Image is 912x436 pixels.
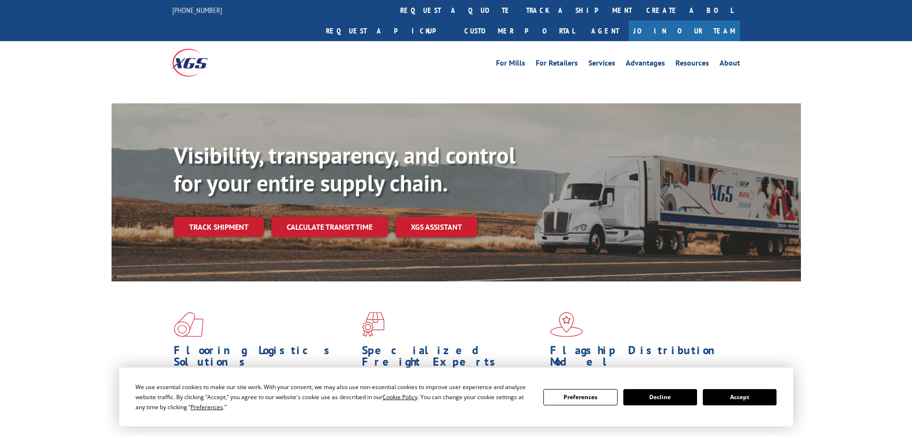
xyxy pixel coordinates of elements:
[720,59,740,70] a: About
[629,21,740,41] a: Join Our Team
[588,59,615,70] a: Services
[174,345,355,372] h1: Flooring Logistics Solutions
[582,21,629,41] a: Agent
[536,59,578,70] a: For Retailers
[676,59,709,70] a: Resources
[626,59,665,70] a: Advantages
[174,312,203,337] img: xgs-icon-total-supply-chain-intelligence-red
[362,312,384,337] img: xgs-icon-focused-on-flooring-red
[172,5,222,15] a: [PHONE_NUMBER]
[135,382,532,412] div: We use essential cookies to make our site work. With your consent, we may also use non-essential ...
[271,217,388,237] a: Calculate transit time
[550,345,731,372] h1: Flagship Distribution Model
[623,389,697,405] button: Decline
[703,389,777,405] button: Accept
[119,368,793,426] div: Cookie Consent Prompt
[543,389,617,405] button: Preferences
[362,345,543,372] h1: Specialized Freight Experts
[319,21,457,41] a: Request a pickup
[174,217,264,237] a: Track shipment
[457,21,582,41] a: Customer Portal
[496,59,525,70] a: For Mills
[550,312,583,337] img: xgs-icon-flagship-distribution-model-red
[174,140,516,198] b: Visibility, transparency, and control for your entire supply chain.
[383,393,417,401] span: Cookie Policy
[191,403,223,411] span: Preferences
[395,217,477,237] a: XGS ASSISTANT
